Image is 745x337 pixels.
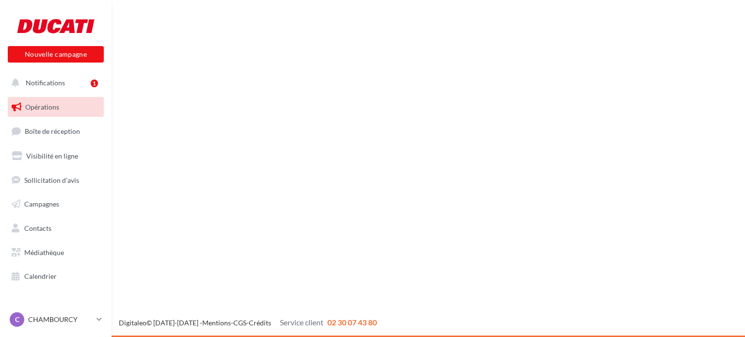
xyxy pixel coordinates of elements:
span: Campagnes [24,200,59,208]
a: Opérations [6,97,106,117]
a: Sollicitation d'avis [6,170,106,191]
span: C [15,315,19,324]
a: Visibilité en ligne [6,146,106,166]
span: © [DATE]-[DATE] - - - [119,319,377,327]
a: Crédits [249,319,271,327]
a: Mentions [202,319,231,327]
a: C CHAMBOURCY [8,310,104,329]
span: Médiathèque [24,248,64,257]
button: Notifications 1 [6,73,102,93]
button: Nouvelle campagne [8,46,104,63]
div: 1 [91,80,98,87]
span: Notifications [26,79,65,87]
span: Opérations [25,103,59,111]
a: Boîte de réception [6,121,106,142]
span: Sollicitation d'avis [24,176,79,184]
a: Médiathèque [6,242,106,263]
p: CHAMBOURCY [28,315,93,324]
a: Campagnes [6,194,106,214]
a: Contacts [6,218,106,239]
span: Calendrier [24,272,57,280]
span: Contacts [24,224,51,232]
span: Boîte de réception [25,127,80,135]
a: Digitaleo [119,319,146,327]
span: 02 30 07 43 80 [327,318,377,327]
a: CGS [233,319,246,327]
span: Service client [280,318,324,327]
a: Calendrier [6,266,106,287]
span: Visibilité en ligne [26,152,78,160]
